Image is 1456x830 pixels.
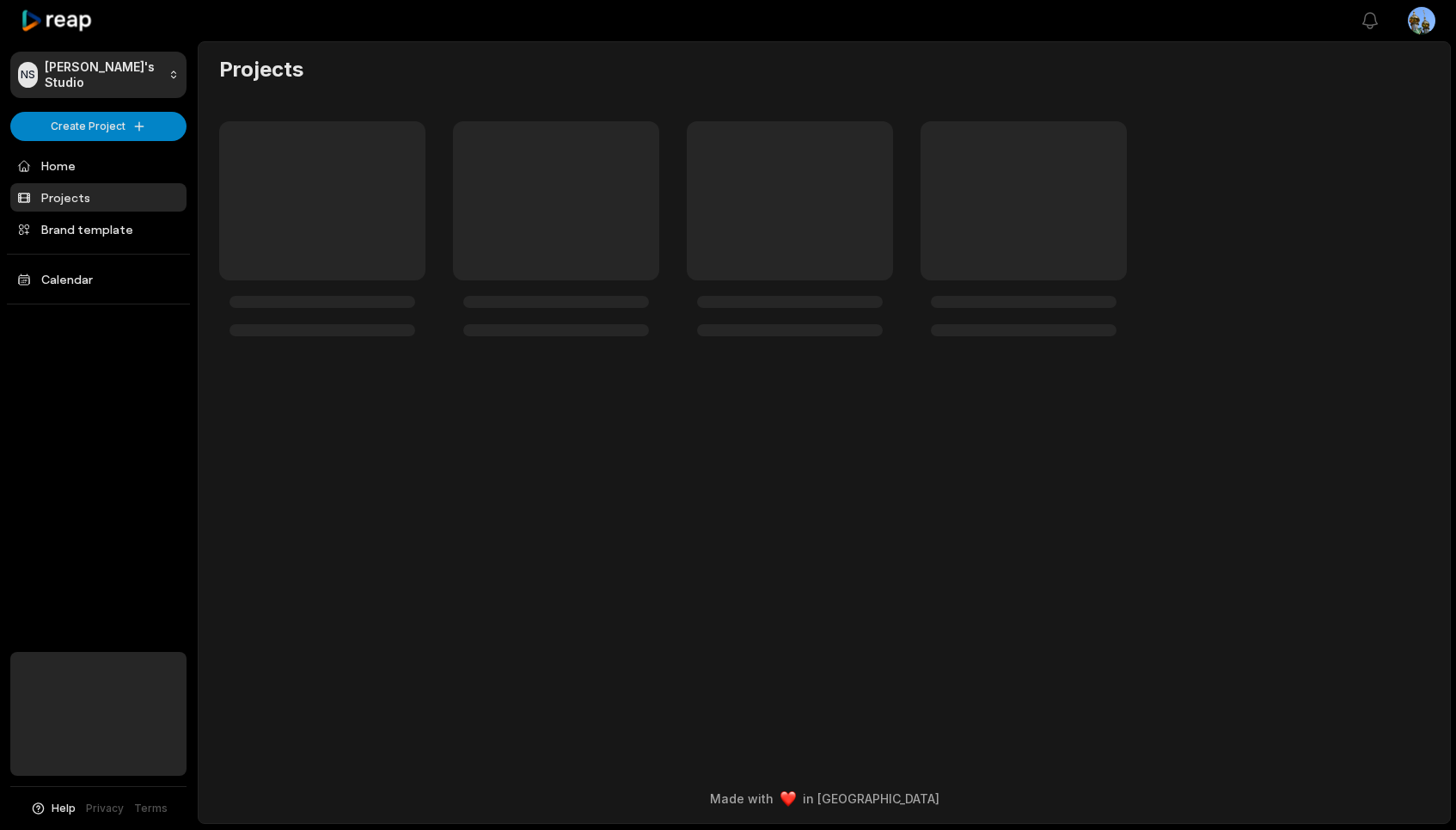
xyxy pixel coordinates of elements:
a: Calendar [10,265,187,293]
h2: Projects [219,56,303,83]
div: NS [18,62,38,88]
a: Projects [10,183,187,212]
button: Create Project [10,112,187,141]
a: Brand template [10,215,187,243]
p: [PERSON_NAME]'s Studio [45,59,162,90]
img: heart emoji [780,791,796,807]
button: Help [30,801,76,816]
a: Terms [134,801,168,816]
a: Home [10,151,187,180]
span: Help [52,801,76,816]
a: Privacy [86,801,124,816]
div: Made with in [GEOGRAPHIC_DATA] [214,790,1435,808]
